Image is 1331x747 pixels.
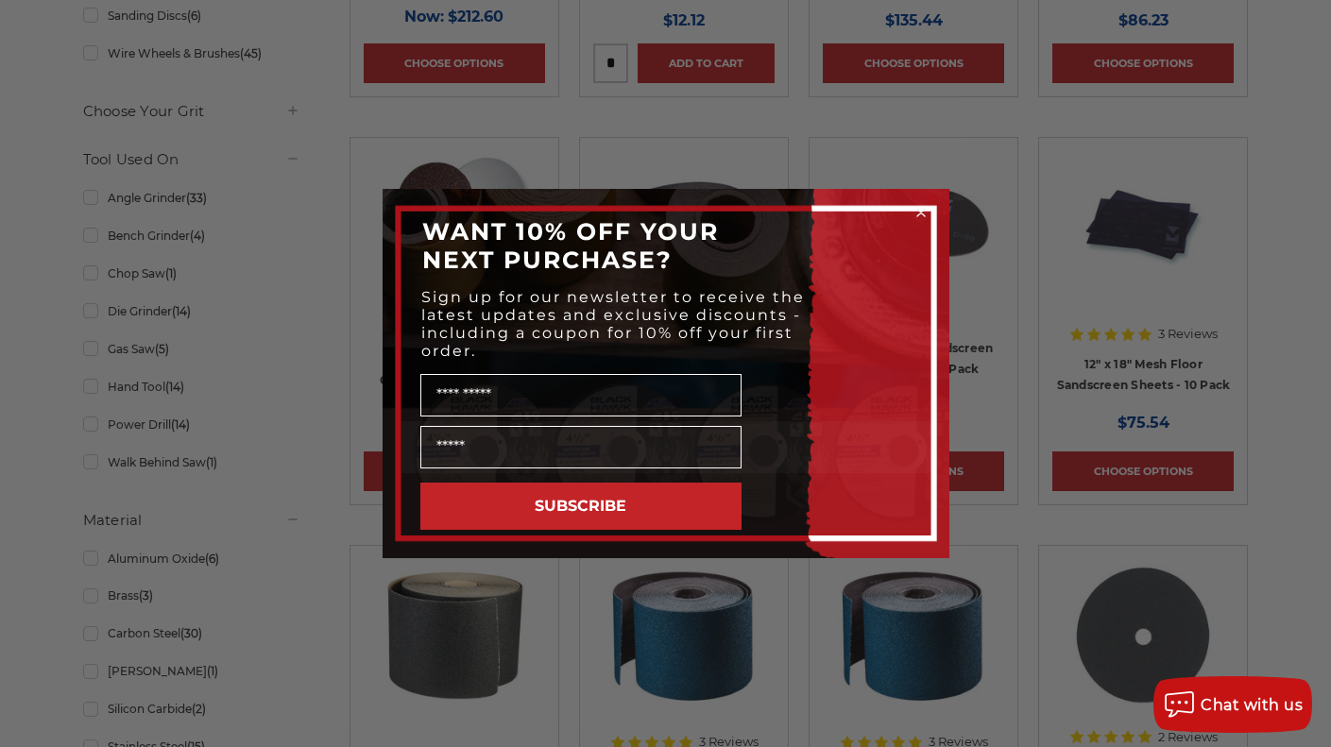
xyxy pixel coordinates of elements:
button: SUBSCRIBE [420,483,742,530]
button: Close dialog [912,203,930,222]
span: Sign up for our newsletter to receive the latest updates and exclusive discounts - including a co... [421,288,805,360]
span: WANT 10% OFF YOUR NEXT PURCHASE? [422,217,719,274]
button: Chat with us [1153,676,1312,733]
input: Email [420,426,742,468]
span: Chat with us [1201,696,1303,714]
